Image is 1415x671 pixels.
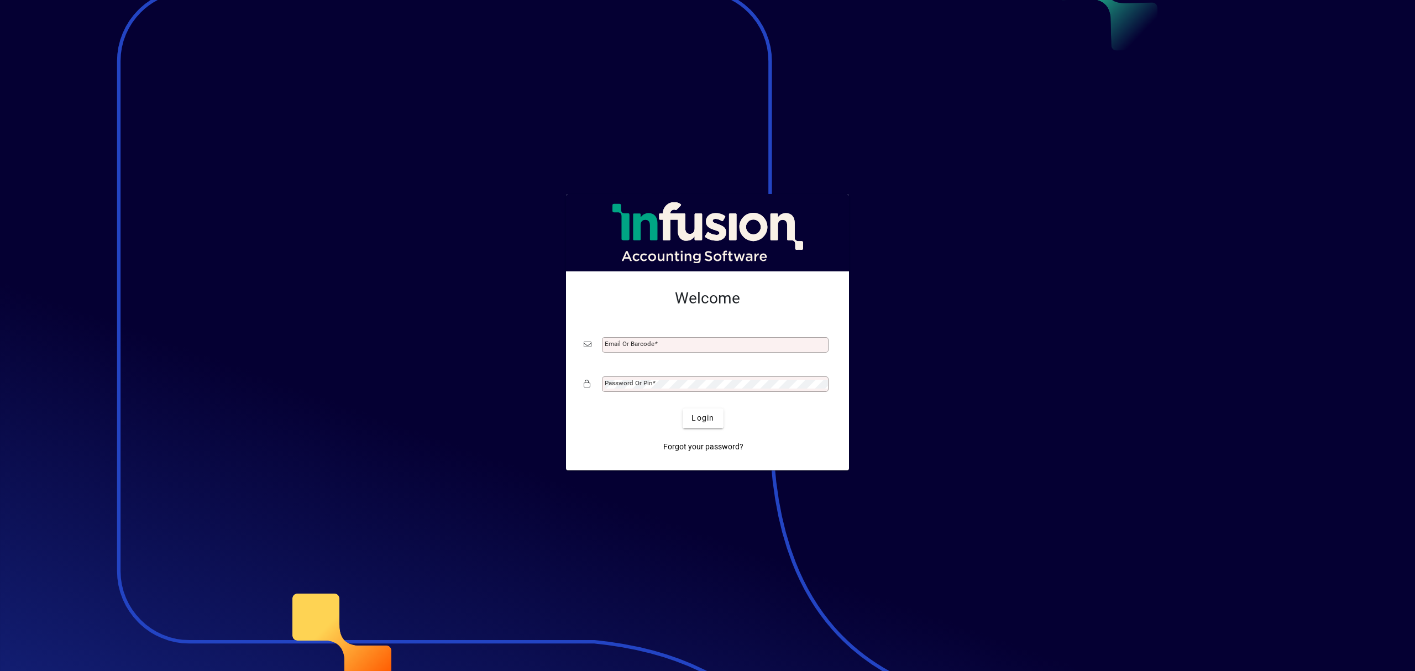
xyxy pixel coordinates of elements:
mat-label: Password or Pin [605,379,652,387]
mat-label: Email or Barcode [605,340,654,348]
h2: Welcome [584,289,831,308]
span: Forgot your password? [663,441,743,453]
a: Forgot your password? [659,437,748,457]
span: Login [691,412,714,424]
button: Login [683,408,723,428]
